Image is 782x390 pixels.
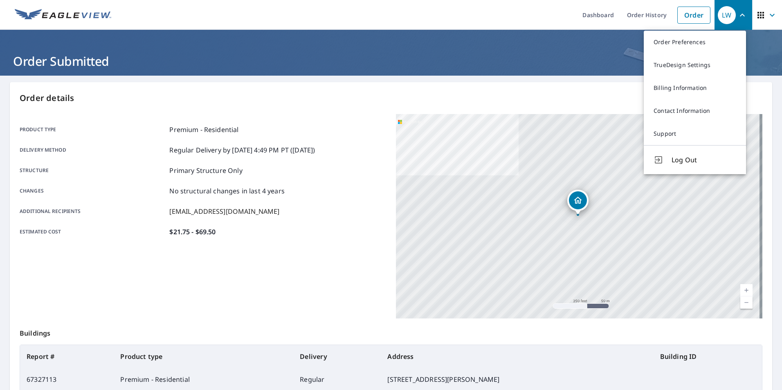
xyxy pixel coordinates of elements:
[567,190,589,215] div: Dropped pin, building 1, Residential property, 703 Lucy Rd Lake Ozark, MO 65049
[20,166,166,175] p: Structure
[677,7,710,24] a: Order
[644,122,746,145] a: Support
[672,155,736,165] span: Log Out
[644,76,746,99] a: Billing Information
[644,54,746,76] a: TrueDesign Settings
[169,206,279,216] p: [EMAIL_ADDRESS][DOMAIN_NAME]
[644,99,746,122] a: Contact Information
[644,31,746,54] a: Order Preferences
[20,318,762,345] p: Buildings
[169,227,216,237] p: $21.75 - $69.50
[10,53,772,69] h1: Order Submitted
[169,125,238,134] p: Premium - Residential
[381,345,653,368] th: Address
[114,345,293,368] th: Product type
[20,92,762,104] p: Order details
[15,9,111,21] img: EV Logo
[169,145,315,155] p: Regular Delivery by [DATE] 4:49 PM PT ([DATE])
[20,227,166,237] p: Estimated cost
[169,186,285,196] p: No structural changes in last 4 years
[20,145,166,155] p: Delivery method
[20,186,166,196] p: Changes
[20,345,114,368] th: Report #
[169,166,242,175] p: Primary Structure Only
[293,345,381,368] th: Delivery
[20,125,166,134] p: Product type
[740,296,753,309] a: Current Level 17, Zoom Out
[20,206,166,216] p: Additional recipients
[654,345,762,368] th: Building ID
[740,284,753,296] a: Current Level 17, Zoom In
[718,6,736,24] div: LW
[644,145,746,174] button: Log Out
